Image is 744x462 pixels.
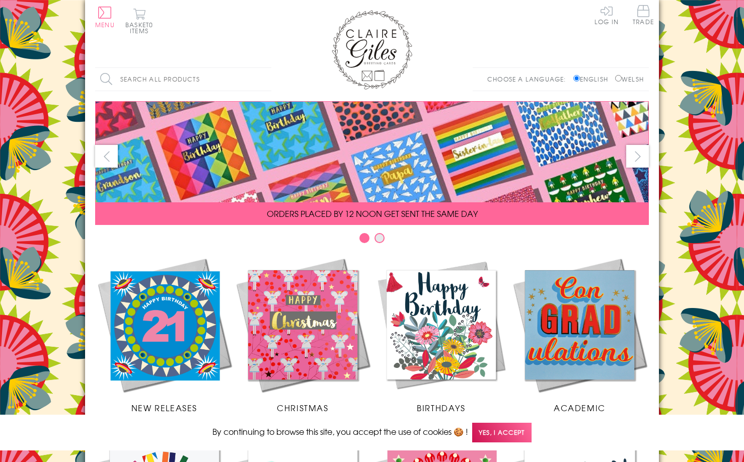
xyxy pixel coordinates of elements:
[95,68,271,91] input: Search all products
[277,402,328,414] span: Christmas
[375,233,385,243] button: Carousel Page 2
[573,75,580,82] input: English
[487,74,571,84] p: Choose a language:
[633,5,654,27] a: Trade
[95,7,115,28] button: Menu
[332,10,412,90] img: Claire Giles Greetings Cards
[615,75,622,82] input: Welsh
[615,74,644,84] label: Welsh
[267,207,478,219] span: ORDERS PLACED BY 12 NOON GET SENT THE SAME DAY
[359,233,369,243] button: Carousel Page 1 (Current Slide)
[95,256,234,414] a: New Releases
[234,256,372,414] a: Christmas
[130,20,153,35] span: 0 items
[372,256,510,414] a: Birthdays
[417,402,465,414] span: Birthdays
[95,145,118,168] button: prev
[131,402,197,414] span: New Releases
[261,68,271,91] input: Search
[573,74,613,84] label: English
[633,5,654,25] span: Trade
[626,145,649,168] button: next
[554,402,606,414] span: Academic
[510,256,649,414] a: Academic
[125,8,153,34] button: Basket0 items
[95,233,649,248] div: Carousel Pagination
[594,5,619,25] a: Log In
[95,20,115,29] span: Menu
[472,423,532,442] span: Yes, I accept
